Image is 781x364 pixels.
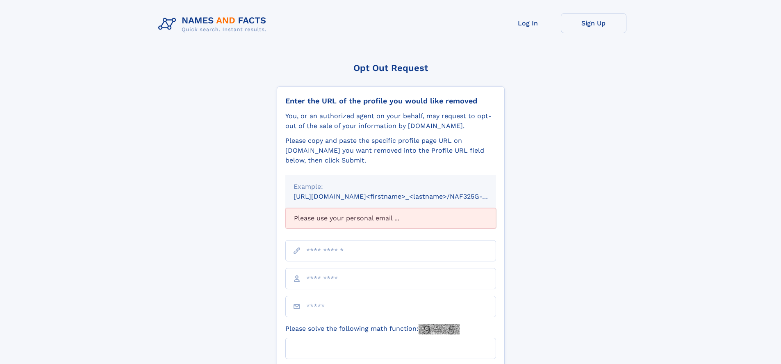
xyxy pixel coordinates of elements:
div: You, or an authorized agent on your behalf, may request to opt-out of the sale of your informatio... [285,111,496,131]
div: Example: [294,182,488,192]
label: Please solve the following math function: [285,324,460,334]
small: [URL][DOMAIN_NAME]<firstname>_<lastname>/NAF325G-xxxxxxxx [294,192,512,200]
a: Log In [495,13,561,33]
img: Logo Names and Facts [155,13,273,35]
div: Please copy and paste the specific profile page URL on [DOMAIN_NAME] you want removed into the Pr... [285,136,496,165]
div: Please use your personal email ... [285,208,496,229]
div: Opt Out Request [277,63,505,73]
a: Sign Up [561,13,626,33]
div: Enter the URL of the profile you would like removed [285,96,496,105]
